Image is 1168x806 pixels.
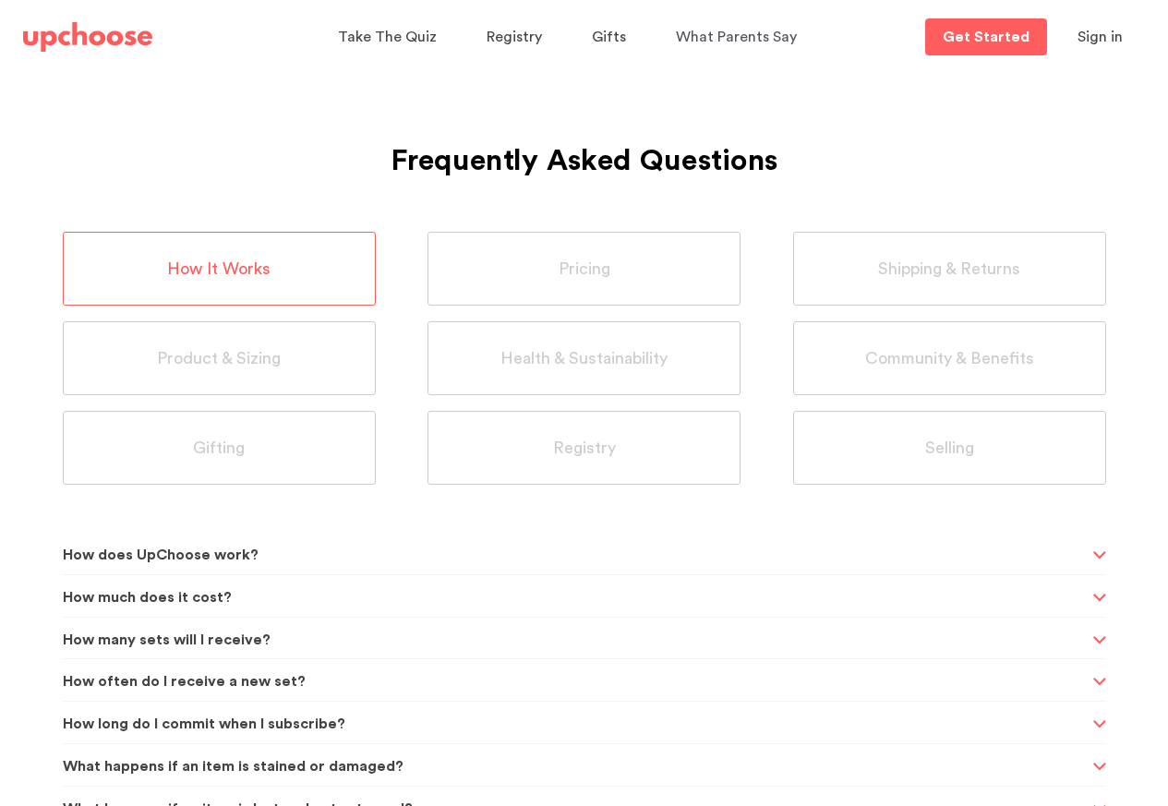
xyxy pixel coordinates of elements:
[1078,30,1123,44] span: Sign in
[63,659,1088,704] span: How often do I receive a new set?
[193,438,245,459] span: Gifting
[925,18,1047,55] a: Get Started
[676,19,802,55] a: What Parents Say
[925,438,974,459] span: Selling
[592,19,632,55] a: Gifts
[63,702,1088,747] span: How long do I commit when I subscribe?
[63,98,1106,185] h1: Frequently Asked Questions
[487,30,542,44] span: Registry
[865,348,1034,369] span: Community & Benefits
[553,438,616,459] span: Registry
[338,30,437,44] span: Take The Quiz
[500,348,668,369] span: Health & Sustainability
[23,18,152,56] a: UpChoose
[878,259,1020,280] span: Shipping & Returns
[487,19,548,55] a: Registry
[943,30,1030,44] p: Get Started
[63,618,1088,663] span: How many sets will I receive?
[23,22,152,52] img: UpChoose
[63,744,1088,789] span: What happens if an item is stained or damaged?
[338,19,442,55] a: Take The Quiz
[559,259,610,280] span: Pricing
[1054,18,1146,55] button: Sign in
[157,348,281,369] span: Product & Sizing
[592,30,626,44] span: Gifts
[167,259,271,280] span: How It Works
[63,575,1088,620] span: How much does it cost?
[676,30,797,44] span: What Parents Say
[63,533,1088,578] span: How does UpChoose work?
